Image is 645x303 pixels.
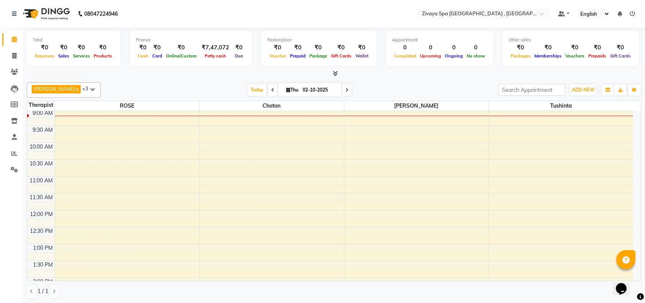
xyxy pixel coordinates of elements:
span: [PERSON_NAME] [344,101,489,111]
div: ₹0 [586,43,608,52]
span: Services [71,53,92,59]
div: 12:30 PM [29,227,55,235]
span: ROSE [55,101,199,111]
div: 1:00 PM [32,244,55,252]
div: 11:30 AM [28,193,55,201]
span: Prepaid [288,53,308,59]
span: Petty cash [203,53,228,59]
div: 10:00 AM [28,143,55,151]
div: ₹0 [329,43,353,52]
div: ₹0 [136,43,150,52]
div: 0 [392,43,418,52]
div: ₹0 [353,43,370,52]
div: 11:00 AM [28,177,55,185]
div: ₹0 [608,43,633,52]
div: 12:00 PM [29,210,55,218]
span: Cash [136,53,150,59]
input: Search Appointment [498,84,565,96]
span: Prepaids [586,53,608,59]
div: ₹0 [164,43,199,52]
span: Completed [392,53,418,59]
div: Therapist [27,101,55,109]
div: 2:00 PM [32,278,55,286]
span: Vouchers [564,53,586,59]
div: ₹7,47,072 [199,43,232,52]
div: ₹0 [267,43,288,52]
div: 10:30 AM [28,160,55,168]
b: 08047224946 [84,3,118,25]
span: [PERSON_NAME] [34,86,75,92]
span: Memberships [533,53,564,59]
span: Upcoming [418,53,443,59]
span: 1 / 1 [37,287,48,295]
iframe: chat widget [613,272,637,295]
img: logo [20,3,72,25]
div: ₹0 [56,43,71,52]
span: Wallet [353,53,370,59]
input: 2025-10-02 [300,84,339,96]
span: ADD NEW [572,87,595,93]
div: ₹0 [509,43,533,52]
div: ₹0 [533,43,564,52]
div: ₹0 [150,43,164,52]
span: Thu [284,87,300,93]
div: 0 [443,43,465,52]
span: tushinta [489,101,634,111]
div: Total [33,37,114,43]
div: ₹0 [33,43,56,52]
span: Card [150,53,164,59]
span: No show [465,53,487,59]
div: 9:30 AM [31,126,55,134]
button: ADD NEW [570,85,596,95]
div: 0 [418,43,443,52]
span: Gift Cards [329,53,353,59]
span: Gift Cards [608,53,633,59]
span: Due [233,53,245,59]
div: 0 [465,43,487,52]
div: ₹0 [92,43,114,52]
div: ₹0 [71,43,92,52]
div: ₹0 [232,43,246,52]
span: Today [248,84,267,96]
div: Other sales [509,37,633,43]
div: Redemption [267,37,370,43]
span: Packages [509,53,533,59]
div: 9:00 AM [31,109,55,117]
span: +3 [82,85,94,92]
span: Voucher [267,53,288,59]
span: Products [92,53,114,59]
div: Appointment [392,37,487,43]
span: choton [200,101,344,111]
span: Expenses [33,53,56,59]
span: Ongoing [443,53,465,59]
div: ₹0 [288,43,308,52]
div: 1:30 PM [32,261,55,269]
div: Finance [136,37,246,43]
a: x [75,86,78,92]
span: Sales [56,53,71,59]
div: ₹0 [564,43,586,52]
span: Package [308,53,329,59]
div: ₹0 [308,43,329,52]
span: Online/Custom [164,53,199,59]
